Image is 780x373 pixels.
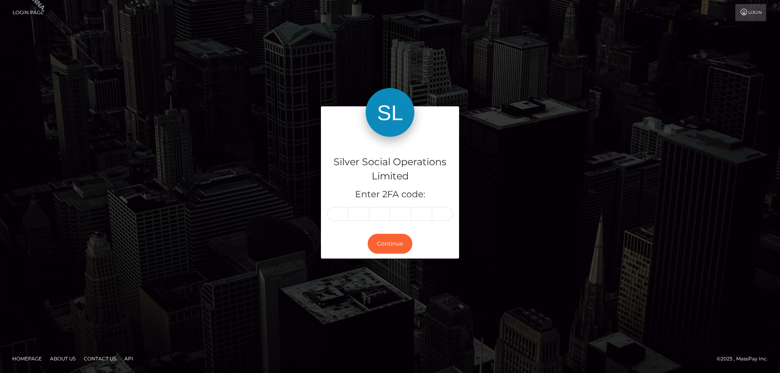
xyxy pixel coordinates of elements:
[717,354,774,363] div: © 2025 , MassPay Inc.
[327,188,453,201] h5: Enter 2FA code:
[9,352,45,365] a: Homepage
[735,4,766,21] a: Login
[121,352,136,365] a: API
[47,352,79,365] a: About Us
[368,234,412,254] button: Continue
[80,352,119,365] a: Contact Us
[13,4,44,21] a: Login Page
[327,155,453,183] h4: Silver Social Operations Limited
[366,88,414,137] img: Silver Social Operations Limited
